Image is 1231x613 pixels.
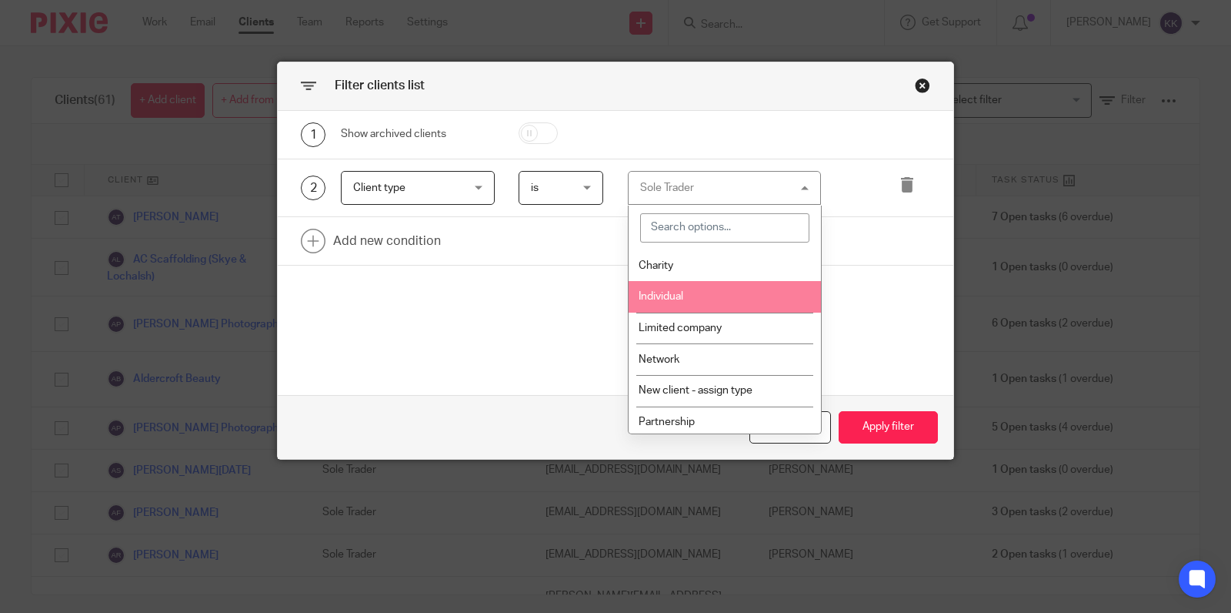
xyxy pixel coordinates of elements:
span: is [531,183,539,193]
div: 2 [301,176,325,200]
div: 1 [301,122,325,147]
span: Individual [639,291,683,302]
span: Filter clients list [335,79,425,92]
input: Search options... [640,213,809,243]
div: Show archived clients [341,126,495,142]
span: Network [639,354,679,365]
span: Partnership [639,417,695,427]
button: Apply filter [839,411,938,444]
div: Close this dialog window [915,78,930,93]
span: Charity [639,260,673,271]
span: Client type [353,183,405,193]
span: Limited company [639,323,722,333]
span: New client - assign type [639,385,752,396]
div: Sole Trader [640,183,694,193]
